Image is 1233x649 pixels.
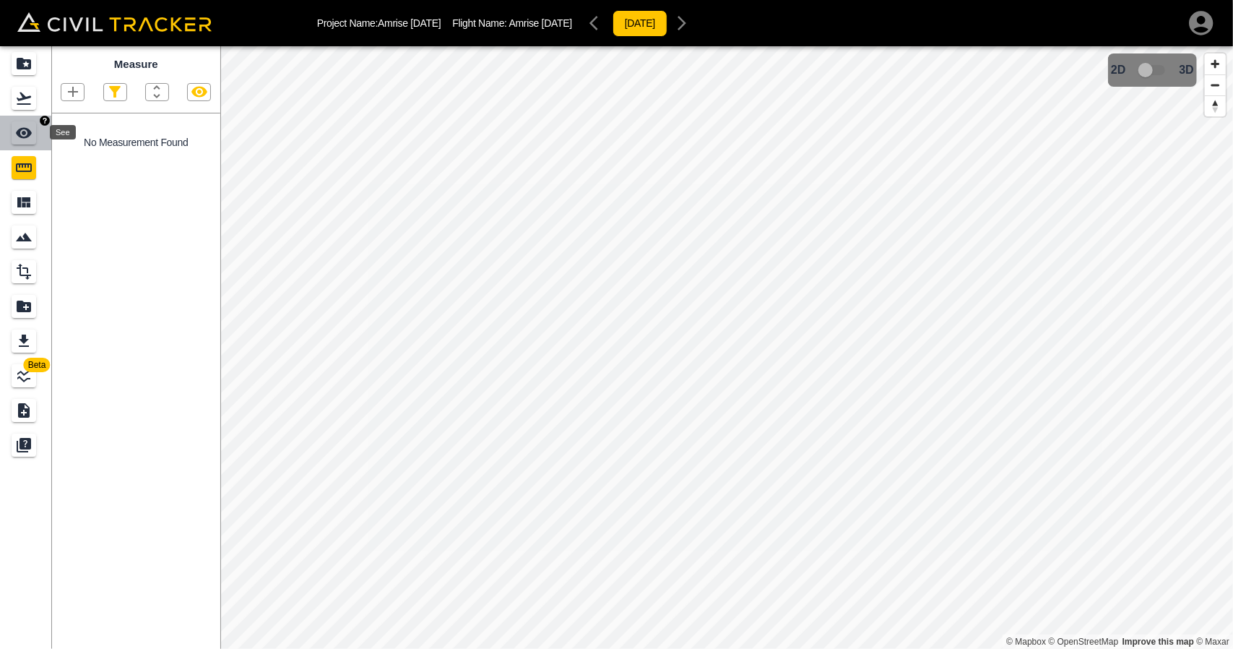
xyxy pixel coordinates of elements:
[50,125,76,139] div: See
[17,12,212,33] img: Civil Tracker
[1205,74,1226,95] button: Zoom out
[452,17,571,29] p: Flight Name:
[1196,637,1229,647] a: Maxar
[1205,95,1226,116] button: Reset bearing to north
[1006,637,1046,647] a: Mapbox
[1122,637,1194,647] a: Map feedback
[1205,53,1226,74] button: Zoom in
[509,17,572,29] span: Amrise [DATE]
[613,10,667,37] button: [DATE]
[1111,64,1125,77] span: 2D
[1180,64,1194,77] span: 3D
[1049,637,1119,647] a: OpenStreetMap
[1132,56,1174,84] span: 3D model not uploaded yet
[317,17,441,29] p: Project Name: Amrise [DATE]
[220,46,1233,649] canvas: Map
